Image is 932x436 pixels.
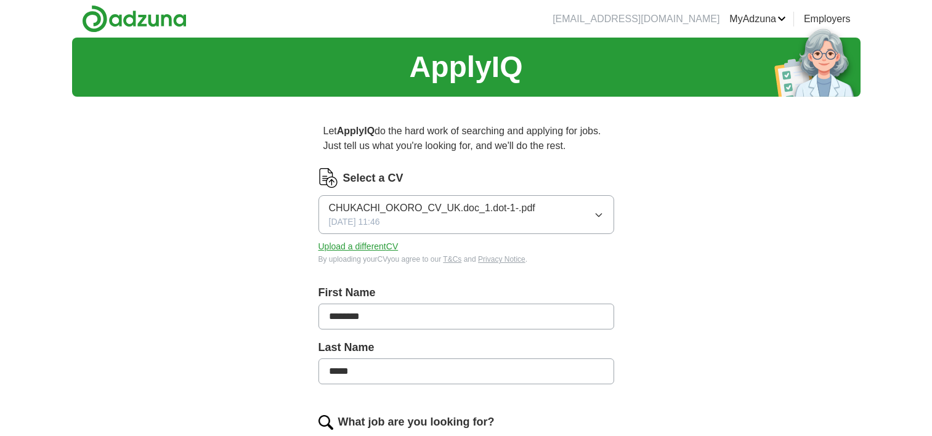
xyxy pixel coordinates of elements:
a: Employers [804,12,851,26]
img: Adzuna logo [82,5,187,33]
li: [EMAIL_ADDRESS][DOMAIN_NAME] [553,12,719,26]
strong: ApplyIQ [337,126,375,136]
img: CV Icon [318,168,338,188]
button: Upload a differentCV [318,240,399,253]
a: MyAdzuna [729,12,786,26]
label: First Name [318,285,614,301]
h1: ApplyIQ [409,45,522,89]
img: search.png [318,415,333,430]
a: T&Cs [443,255,461,264]
label: Last Name [318,339,614,356]
p: Let do the hard work of searching and applying for jobs. Just tell us what you're looking for, an... [318,119,614,158]
label: Select a CV [343,170,403,187]
label: What job are you looking for? [338,414,495,430]
span: CHUKACHI_OKORO_CV_UK.doc_1.dot-1-.pdf [329,201,535,216]
div: By uploading your CV you agree to our and . [318,254,614,265]
a: Privacy Notice [478,255,525,264]
span: [DATE] 11:46 [329,216,380,228]
button: CHUKACHI_OKORO_CV_UK.doc_1.dot-1-.pdf[DATE] 11:46 [318,195,614,234]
